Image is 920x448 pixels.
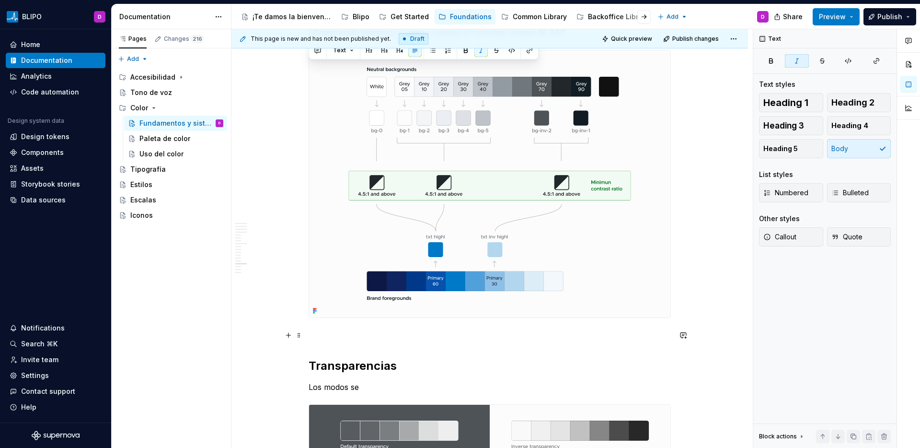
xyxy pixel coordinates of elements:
button: Text [329,44,358,57]
button: Heading 3 [759,116,823,135]
button: Preview [813,8,860,25]
span: 216 [191,35,204,43]
div: Accesibilidad [115,70,227,85]
a: Code automation [6,84,105,100]
span: Publish changes [672,35,719,43]
div: BLIPO [22,12,42,22]
a: Blipo [337,9,373,24]
div: Contact support [21,387,75,396]
div: Code automation [21,87,79,97]
a: Escalas [115,192,227,208]
span: Quick preview [611,35,652,43]
button: Heading 2 [827,93,891,112]
div: List styles [759,170,793,179]
div: Documentation [119,12,210,22]
a: Paleta de color [124,131,227,146]
div: Iconos [130,211,153,220]
div: D [98,13,102,21]
div: Analytics [21,71,52,81]
a: Documentation [6,53,105,68]
div: Changes [164,35,204,43]
span: Bulleted [831,188,869,198]
div: Foundations [450,12,492,22]
button: Publish changes [660,32,723,46]
div: Components [21,148,64,157]
span: Heading 2 [831,98,874,107]
div: Invite team [21,355,58,365]
div: Settings [21,371,49,380]
div: Fundamentos y sistema [139,118,214,128]
div: Common Library [513,12,567,22]
span: Numbered [763,188,808,198]
span: Add [127,55,139,63]
a: Common Library [497,9,571,24]
span: Preview [819,12,846,22]
a: Home [6,37,105,52]
p: Los modos se [309,381,671,393]
a: Data sources [6,192,105,208]
div: Blipo [353,12,369,22]
a: Settings [6,368,105,383]
span: Heading 3 [763,121,804,130]
a: Estilos [115,177,227,192]
div: Design tokens [21,132,69,141]
div: Storybook stories [21,179,80,189]
div: Escalas [130,195,156,205]
div: ¡Te damos la bienvenida a Blipo! [253,12,332,22]
h2: Transparencias [309,358,671,374]
div: Assets [21,164,44,173]
button: Numbered [759,183,823,202]
div: Tipografía [130,165,166,174]
div: Other styles [759,214,800,224]
button: Notifications [6,320,105,336]
div: Page tree [237,7,653,26]
a: Tipografía [115,162,227,177]
button: Share [769,8,809,25]
span: Add [667,13,678,21]
div: Backoffice Library [588,12,649,22]
button: Publish [863,8,916,25]
div: Block actions [759,430,805,443]
a: Uso del color [124,146,227,162]
span: Quote [831,232,862,242]
button: Heading 4 [827,116,891,135]
img: 45309493-d480-4fb3-9f86-8e3098b627c9.png [7,11,18,23]
svg: Supernova Logo [32,431,80,440]
div: Documentation [21,56,72,65]
div: Design system data [8,117,64,125]
a: Tono de voz [115,85,227,100]
div: Uso del color [139,149,184,159]
a: Iconos [115,208,227,223]
div: D [218,118,220,128]
div: Home [21,40,40,49]
a: Fundamentos y sistemaD [124,116,227,131]
button: Search ⌘K [6,336,105,352]
div: Page tree [115,70,227,223]
div: Paleta de color [139,134,190,143]
a: Backoffice Library [573,9,653,24]
button: Add [115,52,151,66]
span: Callout [763,232,796,242]
span: Heading 5 [763,144,798,153]
span: Publish [877,12,902,22]
span: Heading 1 [763,98,808,107]
a: ¡Te damos la bienvenida a Blipo! [237,9,335,24]
span: This page is new and has not been published yet. [251,35,391,43]
a: Components [6,145,105,160]
button: Help [6,400,105,415]
span: Share [783,12,803,22]
div: Search ⌘K [21,339,57,349]
button: Add [655,10,690,24]
div: Accesibilidad [130,72,175,82]
div: Notifications [21,323,65,333]
a: Assets [6,161,105,176]
div: Data sources [21,195,66,205]
a: Design tokens [6,129,105,144]
a: Get Started [375,9,433,24]
a: Invite team [6,352,105,367]
div: D [761,13,765,21]
a: Analytics [6,69,105,84]
a: Foundations [435,9,495,24]
button: Quote [827,227,891,247]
